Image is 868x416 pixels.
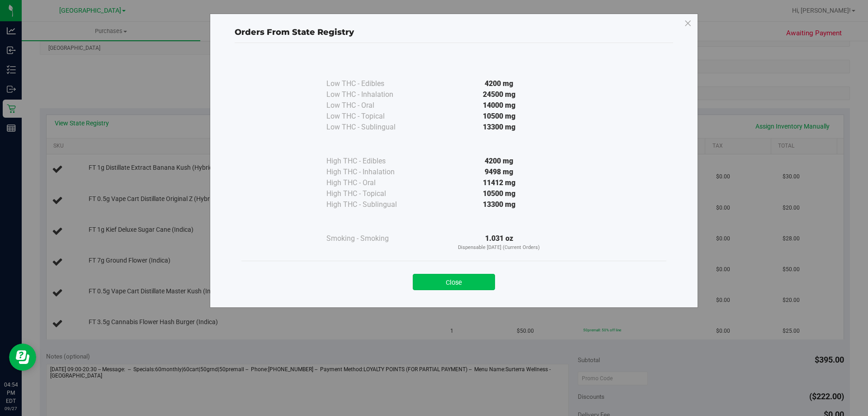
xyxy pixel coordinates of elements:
[326,156,417,167] div: High THC - Edibles
[417,89,581,100] div: 24500 mg
[326,199,417,210] div: High THC - Sublingual
[417,233,581,252] div: 1.031 oz
[417,122,581,133] div: 13300 mg
[417,100,581,111] div: 14000 mg
[326,167,417,177] div: High THC - Inhalation
[417,188,581,199] div: 10500 mg
[9,344,36,371] iframe: Resource center
[326,111,417,122] div: Low THC - Topical
[235,27,354,37] span: Orders From State Registry
[326,122,417,133] div: Low THC - Sublingual
[417,78,581,89] div: 4200 mg
[413,274,495,290] button: Close
[326,177,417,188] div: High THC - Oral
[326,89,417,100] div: Low THC - Inhalation
[417,199,581,210] div: 13300 mg
[417,167,581,177] div: 9498 mg
[417,244,581,252] p: Dispensable [DATE] (Current Orders)
[417,111,581,122] div: 10500 mg
[326,100,417,111] div: Low THC - Oral
[417,177,581,188] div: 11412 mg
[326,188,417,199] div: High THC - Topical
[417,156,581,167] div: 4200 mg
[326,78,417,89] div: Low THC - Edibles
[326,233,417,244] div: Smoking - Smoking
